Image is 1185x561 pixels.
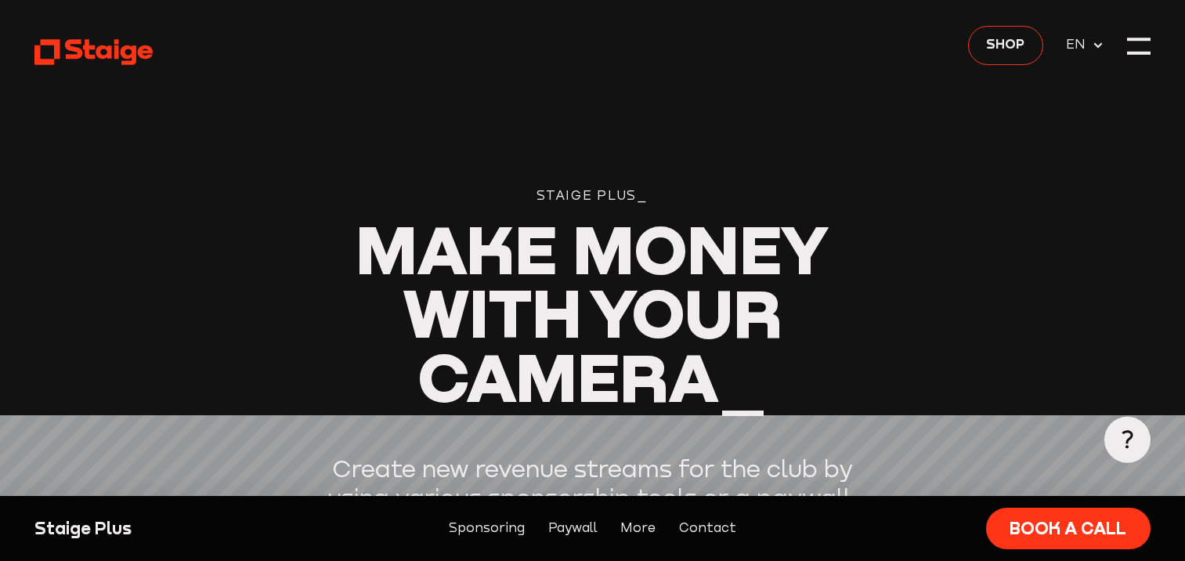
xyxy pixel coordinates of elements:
span: EN [1066,34,1091,55]
iframe: chat widget [1119,257,1169,304]
a: Contact [679,518,736,538]
a: Sponsoring [449,518,525,538]
div: Staige Plus [34,517,300,541]
span: Shop [986,34,1024,55]
p: Create new revenue streams for the club by using various sponsorship tools or a paywall. [318,454,867,512]
a: Shop [968,26,1042,65]
div: Staige Plus_ [318,186,867,206]
span: Make Money With Your Camera_ [356,208,829,417]
a: Paywall [548,518,598,538]
a: Book a call [986,508,1151,550]
a: More [620,518,656,538]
